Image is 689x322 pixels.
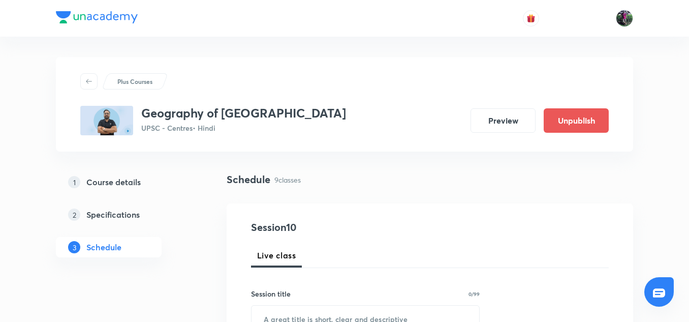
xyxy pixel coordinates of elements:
[274,174,301,185] p: 9 classes
[80,106,133,135] img: 4c890aaa64ca47e3827b71abd46aef20.jpg
[526,14,536,23] img: avatar
[86,241,121,253] h5: Schedule
[141,106,346,121] h3: Geography of [GEOGRAPHIC_DATA]
[86,176,141,188] h5: Course details
[141,123,346,133] p: UPSC - Centres • Hindi
[251,288,291,299] h6: Session title
[56,11,138,23] img: Company Logo
[471,108,536,133] button: Preview
[56,204,194,225] a: 2Specifications
[227,172,270,187] h4: Schedule
[86,209,140,221] h5: Specifications
[523,10,539,26] button: avatar
[468,291,480,297] p: 0/99
[616,10,633,27] img: Ravishekhar Kumar
[68,209,80,221] p: 2
[56,172,194,192] a: 1Course details
[257,249,296,261] span: Live class
[251,220,436,235] h4: Session 10
[56,11,138,26] a: Company Logo
[68,176,80,188] p: 1
[544,108,609,133] button: Unpublish
[117,77,152,86] p: Plus Courses
[68,241,80,253] p: 3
